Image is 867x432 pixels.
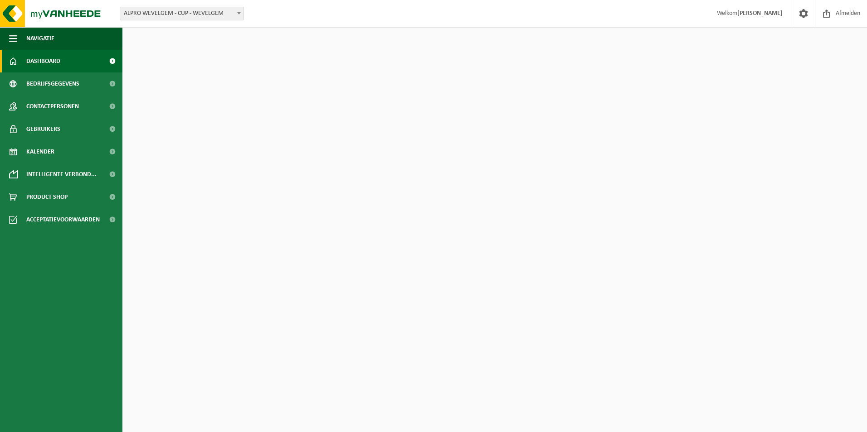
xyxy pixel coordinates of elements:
span: Dashboard [26,50,60,72]
span: ALPRO WEVELGEM - CUP - WEVELGEM [120,7,244,20]
span: Intelligente verbond... [26,163,97,186]
span: Kalender [26,140,54,163]
span: ALPRO WEVELGEM - CUP - WEVELGEM [120,7,244,20]
span: Navigatie [26,27,54,50]
strong: [PERSON_NAME] [737,10,783,17]
span: Contactpersonen [26,95,79,118]
span: Acceptatievoorwaarden [26,208,100,231]
span: Product Shop [26,186,68,208]
span: Gebruikers [26,118,60,140]
span: Bedrijfsgegevens [26,72,79,95]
